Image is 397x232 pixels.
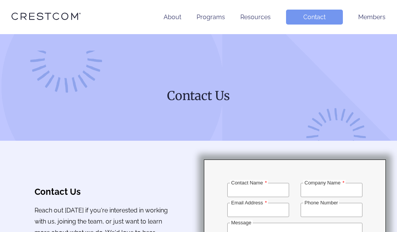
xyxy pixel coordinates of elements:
label: Company Name [303,180,346,186]
h3: Contact Us [35,187,170,197]
label: Contact Name [230,180,268,186]
a: About [164,13,181,21]
a: Members [358,13,385,21]
label: Email Address [230,200,268,206]
h1: Contact Us [52,88,346,104]
label: Message [230,220,253,225]
label: Phone Number [303,200,339,206]
a: Contact [286,10,343,25]
a: Resources [240,13,271,21]
a: Programs [197,13,225,21]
